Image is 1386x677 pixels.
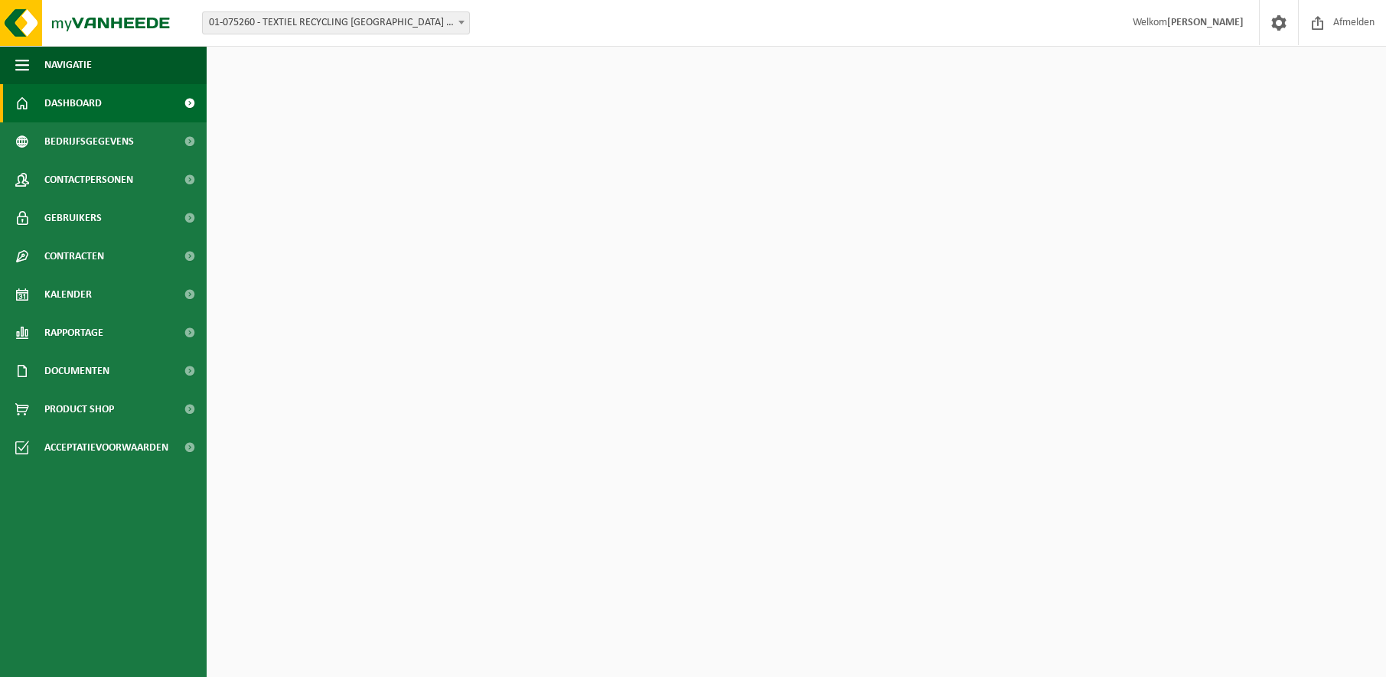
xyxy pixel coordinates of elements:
[44,275,92,314] span: Kalender
[44,84,102,122] span: Dashboard
[202,11,470,34] span: 01-075260 - TEXTIEL RECYCLING DORDRECHT - DORDRECHT
[44,390,114,428] span: Product Shop
[44,237,104,275] span: Contracten
[203,12,469,34] span: 01-075260 - TEXTIEL RECYCLING DORDRECHT - DORDRECHT
[44,161,133,199] span: Contactpersonen
[44,428,168,467] span: Acceptatievoorwaarden
[44,314,103,352] span: Rapportage
[44,46,92,84] span: Navigatie
[44,122,134,161] span: Bedrijfsgegevens
[1167,17,1244,28] strong: [PERSON_NAME]
[44,352,109,390] span: Documenten
[44,199,102,237] span: Gebruikers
